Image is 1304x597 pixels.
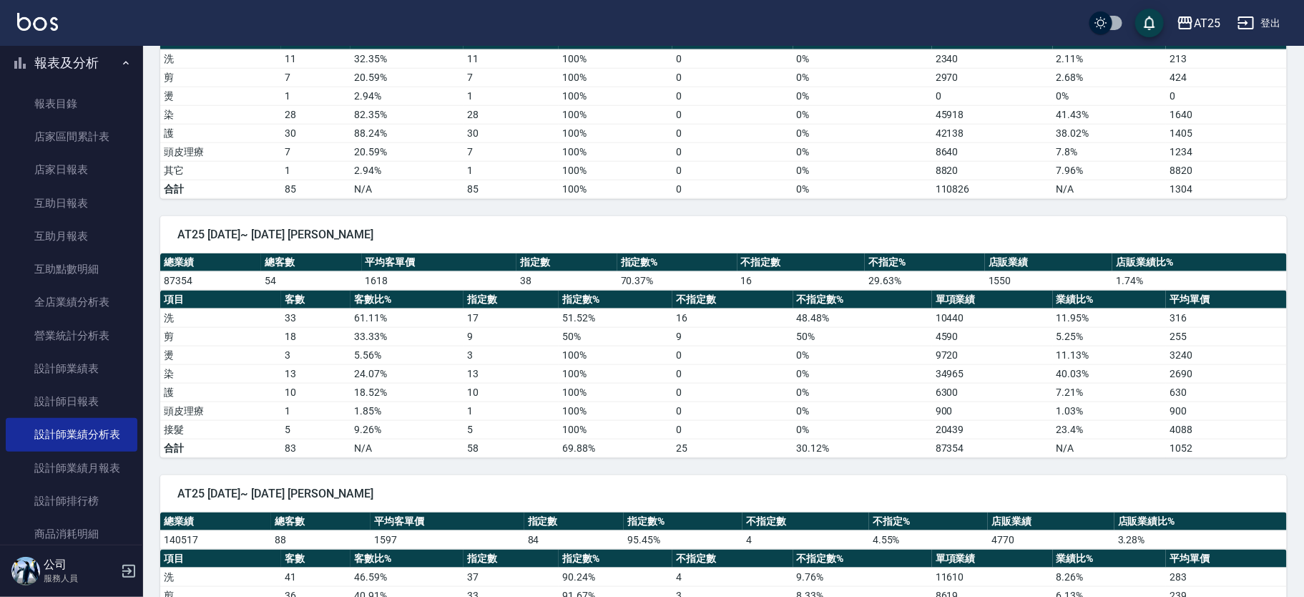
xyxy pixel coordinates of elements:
td: 1 [464,87,559,105]
td: 8640 [932,142,1053,161]
td: 3 [464,346,559,364]
td: 7 [281,142,350,161]
td: 20.59 % [350,142,464,161]
td: 100 % [559,105,672,124]
td: 0 % [793,105,932,124]
td: 洗 [160,49,281,68]
td: 11.13 % [1053,346,1167,364]
td: 11610 [932,568,1053,586]
td: 0 % [1053,87,1167,105]
td: 88.24 % [350,124,464,142]
th: 店販業績 [988,513,1114,531]
button: AT25 [1171,9,1226,38]
td: 11.95 % [1053,309,1167,327]
td: 2690 [1166,364,1287,383]
td: 85 [281,180,350,198]
td: 100 % [559,161,672,180]
td: 50 % [793,327,932,346]
td: 7.8 % [1053,142,1167,161]
a: 商品消耗明細 [6,518,137,550]
th: 不指定數% [793,550,932,568]
td: 87354 [160,271,261,290]
td: 29.63 % [865,271,985,290]
td: 1.85 % [350,402,464,420]
a: 互助月報表 [6,220,137,253]
th: 客數比% [350,550,464,568]
td: 3240 [1166,346,1287,364]
td: 95.45 % [624,530,742,549]
th: 不指定數% [793,291,932,309]
a: 設計師業績表 [6,352,137,385]
td: 100 % [559,420,672,439]
td: 54 [261,271,362,290]
td: 30.12% [793,439,932,457]
td: 0 [672,364,793,383]
td: 0 % [793,49,932,68]
th: 客數 [281,550,350,568]
table: a dense table [160,513,1287,550]
td: 38.02 % [1053,124,1167,142]
td: 0 [672,87,793,105]
td: 燙 [160,87,281,105]
td: 9.26 % [350,420,464,439]
th: 總業績 [160,513,271,531]
th: 店販業績比% [1112,253,1287,272]
td: 合計 [160,180,281,198]
th: 業績比% [1053,291,1167,309]
th: 指定數% [559,550,672,568]
td: 染 [160,364,281,383]
td: 4770 [988,530,1114,549]
td: 2.68 % [1053,68,1167,87]
th: 平均單價 [1166,291,1287,309]
td: 4.55 % [869,530,988,549]
th: 店販業績比% [1114,513,1287,531]
td: 2340 [932,49,1053,68]
td: 2970 [932,68,1053,87]
td: 9 [672,327,793,346]
td: 5 [281,420,350,439]
td: 0 [1166,87,1287,105]
td: 13 [464,364,559,383]
td: 4088 [1166,420,1287,439]
th: 客數比% [350,291,464,309]
td: 1618 [362,271,516,290]
td: 5.25 % [1053,327,1167,346]
td: 合計 [160,439,281,457]
td: 13 [281,364,350,383]
td: 83 [281,439,350,457]
a: 營業統計分析表 [6,319,137,352]
th: 不指定% [869,513,988,531]
a: 設計師業績月報表 [6,452,137,485]
td: 洗 [160,309,281,327]
td: 1.03 % [1053,402,1167,420]
td: 0 % [793,364,932,383]
td: 16 [672,309,793,327]
td: 1.74 % [1112,271,1287,290]
td: 1 [281,87,350,105]
td: 20439 [932,420,1053,439]
td: 4 [672,568,793,586]
td: 3 [281,346,350,364]
td: 0 [672,142,793,161]
td: 900 [932,402,1053,420]
td: 58 [464,439,559,457]
td: 0 [672,346,793,364]
td: 2.94 % [350,161,464,180]
td: 11 [281,49,350,68]
td: 87354 [932,439,1053,457]
a: 設計師日報表 [6,385,137,418]
td: 45918 [932,105,1053,124]
td: 5.56 % [350,346,464,364]
td: 0 [672,402,793,420]
td: 7.96 % [1053,161,1167,180]
td: 50 % [559,327,672,346]
td: 34965 [932,364,1053,383]
td: 1597 [371,530,524,549]
td: 6300 [932,383,1053,402]
td: 2.94 % [350,87,464,105]
td: 90.24 % [559,568,672,586]
td: N/A [1053,180,1167,198]
a: 全店業績分析表 [6,286,137,319]
td: 140517 [160,530,271,549]
th: 平均單價 [1166,550,1287,568]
